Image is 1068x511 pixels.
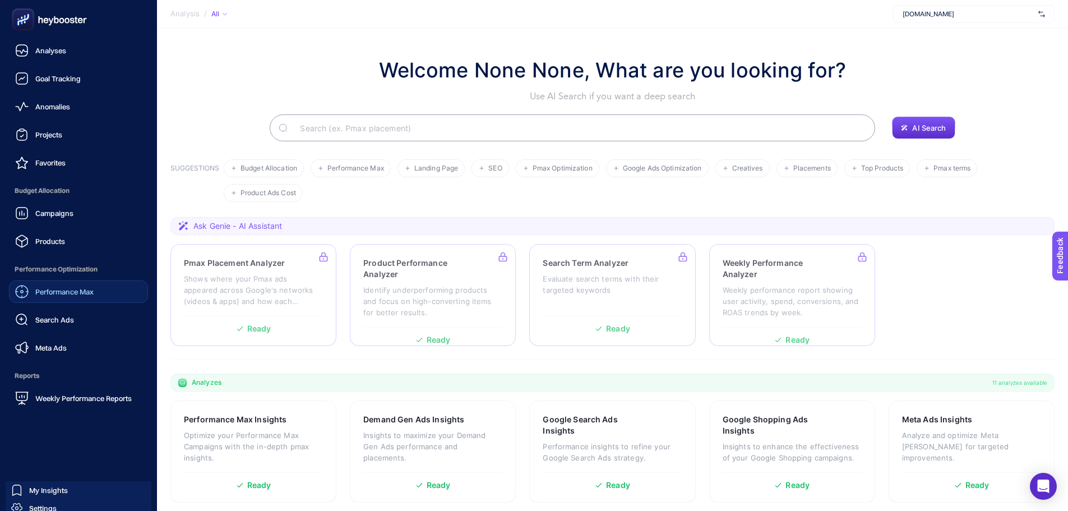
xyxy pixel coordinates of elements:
span: Product Ads Cost [241,189,296,197]
img: svg%3e [1038,8,1045,20]
span: 11 analyzes available [992,378,1047,387]
span: Campaigns [35,209,73,218]
span: Placements [793,164,831,173]
p: Use AI Search if you want a deep search [379,90,847,103]
span: Favorites [35,158,66,167]
p: Insights to enhance the effectiveness of your Google Shopping campaigns. [723,441,862,463]
span: Feedback [7,3,43,12]
div: All [211,10,227,19]
h3: Google Search Ads Insights [543,414,646,436]
h3: Performance Max Insights [184,414,286,425]
a: Goal Tracking [9,67,148,90]
span: Products [35,237,65,246]
a: Google Search Ads InsightsPerformance insights to refine your Google Search Ads strategy.Ready [529,400,695,503]
span: My Insights [29,486,68,495]
a: Projects [9,123,148,146]
span: Ready [606,481,630,489]
span: Ready [247,481,271,489]
p: Performance insights to refine your Google Search Ads strategy. [543,441,682,463]
a: Campaigns [9,202,148,224]
span: Ready [427,481,451,489]
span: Budget Allocation [241,164,297,173]
span: Projects [35,130,62,139]
p: Analyze and optimize Meta [PERSON_NAME] for targeted improvements. [902,430,1041,463]
span: Landing Page [414,164,458,173]
p: Insights to maximize your Demand Gen Ads performance and placements. [363,430,502,463]
span: Google Ads Optimization [623,164,702,173]
span: Analyzes [192,378,221,387]
a: Product Performance AnalyzerIdentify underperforming products and focus on high-converting items ... [350,244,516,346]
button: AI Search [892,117,955,139]
a: Analyses [9,39,148,62]
a: My Insights [6,481,151,499]
a: Search Term AnalyzerEvaluate search terms with their targeted keywordsReady [529,244,695,346]
span: Performance Max [35,287,94,296]
a: Performance Max InsightsOptimize your Performance Max Campaigns with the in-depth pmax insights.R... [170,400,336,503]
span: Goal Tracking [35,74,81,83]
span: SEO [488,164,502,173]
span: Meta Ads [35,343,67,352]
span: Pmax terms [933,164,970,173]
a: Demand Gen Ads InsightsInsights to maximize your Demand Gen Ads performance and placements.Ready [350,400,516,503]
span: Performance Optimization [9,258,148,280]
span: Ready [965,481,990,489]
span: Top Products [861,164,903,173]
span: Pmax Optimization [533,164,593,173]
span: Weekly Performance Reports [35,394,132,403]
a: Weekly Performance Reports [9,387,148,409]
h3: SUGGESTIONS [170,164,219,202]
p: Optimize your Performance Max Campaigns with the in-depth pmax insights. [184,430,323,463]
a: Favorites [9,151,148,174]
span: Reports [9,365,148,387]
span: [DOMAIN_NAME] [903,10,1034,19]
a: Pmax Placement AnalyzerShows where your Pmax ads appeared across Google's networks (videos & apps... [170,244,336,346]
span: Search Ads [35,315,74,324]
a: Anomalies [9,95,148,118]
h1: Welcome None None, What are you looking for? [379,55,847,85]
input: Search [291,112,866,144]
h3: Meta Ads Insights [902,414,972,425]
a: Performance Max [9,280,148,303]
div: Open Intercom Messenger [1030,473,1057,500]
h3: Demand Gen Ads Insights [363,414,464,425]
span: Budget Allocation [9,179,148,202]
span: AI Search [912,123,946,132]
span: Ready [785,481,810,489]
span: Anomalies [35,102,70,111]
span: Analysis [170,10,200,19]
a: Google Shopping Ads InsightsInsights to enhance the effectiveness of your Google Shopping campaig... [709,400,875,503]
a: Products [9,230,148,252]
a: Search Ads [9,309,148,331]
span: Creatives [732,164,763,173]
a: Weekly Performance AnalyzerWeekly performance report showing user activity, spend, conversions, a... [709,244,875,346]
span: Performance Max [327,164,384,173]
span: Ask Genie - AI Assistant [193,220,282,232]
h3: Google Shopping Ads Insights [723,414,827,436]
a: Meta Ads [9,337,148,359]
a: Meta Ads InsightsAnalyze and optimize Meta [PERSON_NAME] for targeted improvements.Ready [889,400,1055,503]
span: / [204,9,207,18]
span: Analyses [35,46,66,55]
